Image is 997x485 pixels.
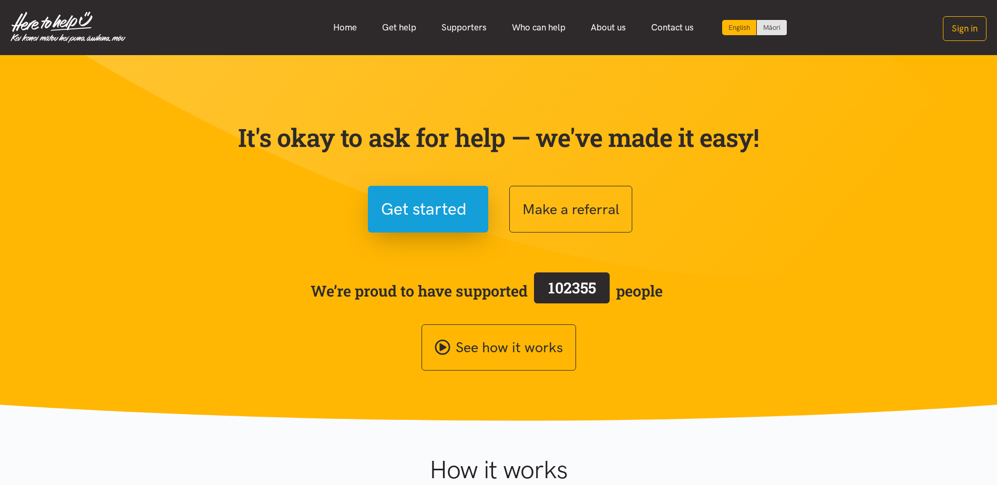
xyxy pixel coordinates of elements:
[528,270,616,311] a: 102355
[311,270,663,311] span: We’re proud to have supported people
[327,455,670,485] h1: How it works
[236,122,762,153] p: It's okay to ask for help — we've made it easy!
[943,16,986,41] button: Sign in
[321,16,369,39] a: Home
[639,16,706,39] a: Contact us
[548,278,596,298] span: 102355
[368,186,488,233] button: Get started
[578,16,639,39] a: About us
[722,20,787,35] div: Language toggle
[381,196,467,223] span: Get started
[722,20,757,35] div: Current language
[422,324,576,371] a: See how it works
[509,186,632,233] button: Make a referral
[757,20,787,35] a: Switch to Te Reo Māori
[429,16,499,39] a: Supporters
[369,16,429,39] a: Get help
[499,16,578,39] a: Who can help
[11,12,126,43] img: Home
